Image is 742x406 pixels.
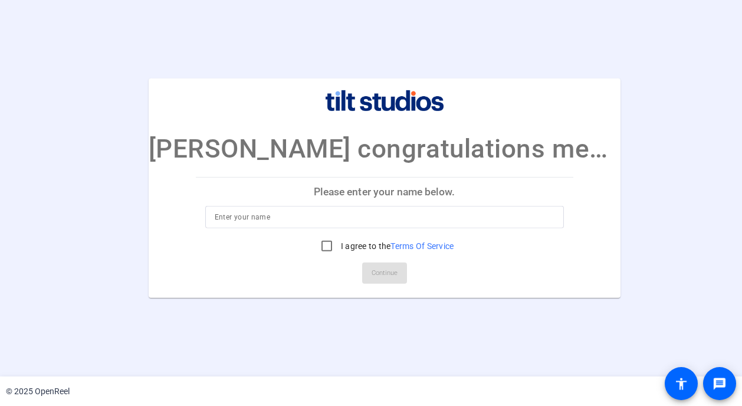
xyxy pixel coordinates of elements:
[326,90,444,112] img: company-logo
[149,129,620,168] p: [PERSON_NAME] congratulations message
[390,241,454,251] a: Terms Of Service
[339,240,454,252] label: I agree to the
[215,210,554,224] input: Enter your name
[6,385,70,398] div: © 2025 OpenReel
[196,178,573,206] p: Please enter your name below.
[674,376,688,391] mat-icon: accessibility
[713,376,727,391] mat-icon: message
